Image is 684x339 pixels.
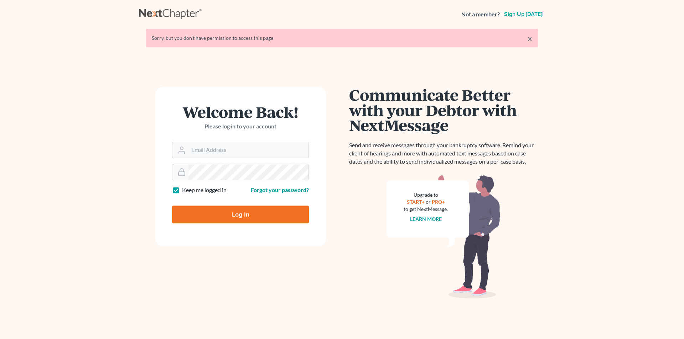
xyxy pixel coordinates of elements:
label: Keep me logged in [182,186,227,194]
h1: Communicate Better with your Debtor with NextMessage [349,87,538,133]
a: PRO+ [432,199,445,205]
a: Learn more [410,216,442,222]
p: Send and receive messages through your bankruptcy software. Remind your client of hearings and mo... [349,141,538,166]
p: Please log in to your account [172,122,309,131]
a: Forgot your password? [251,186,309,193]
input: Email Address [188,142,309,158]
span: or [426,199,431,205]
h1: Welcome Back! [172,104,309,120]
strong: Not a member? [461,10,500,18]
input: Log In [172,206,309,223]
a: Sign up [DATE]! [503,11,545,17]
a: × [527,35,532,43]
a: START+ [407,199,425,205]
div: to get NextMessage. [404,206,448,213]
img: nextmessage_bg-59042aed3d76b12b5cd301f8e5b87938c9018125f34e5fa2b7a6b67550977c72.svg [387,174,501,299]
div: Sorry, but you don't have permission to access this page [152,35,532,42]
div: Upgrade to [404,191,448,198]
